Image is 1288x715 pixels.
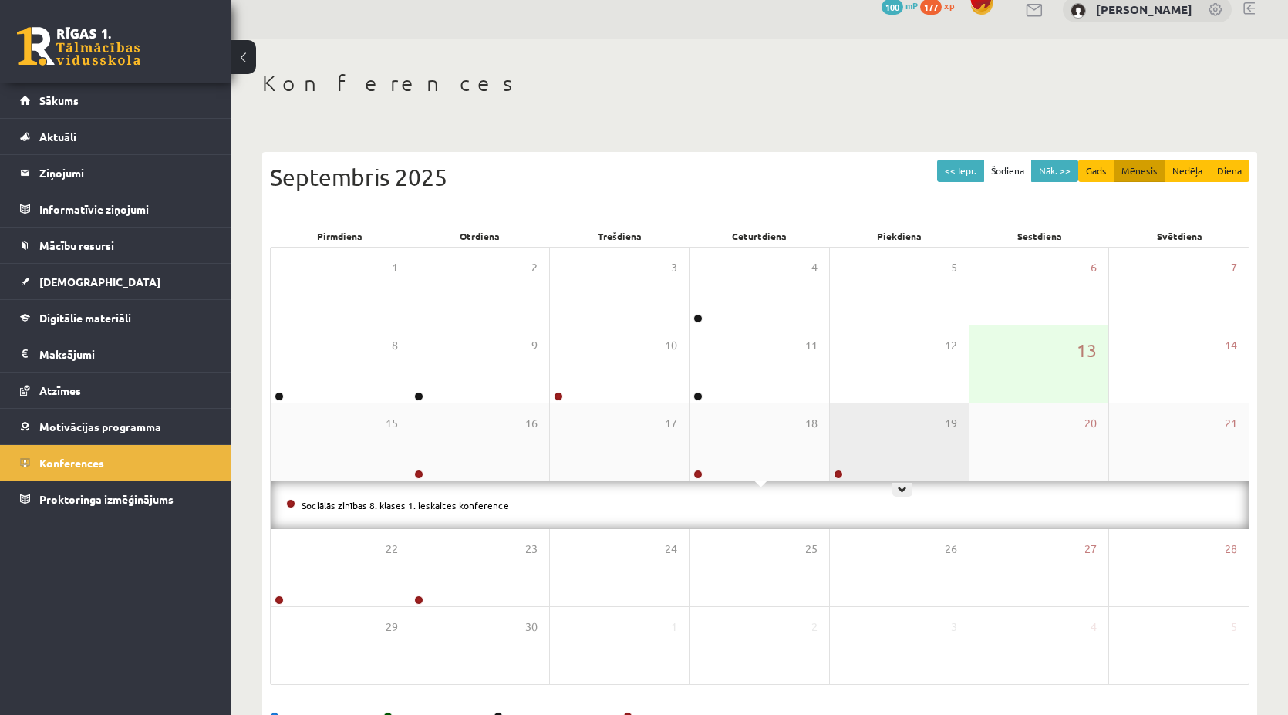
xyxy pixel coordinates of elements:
[525,541,538,558] span: 23
[20,264,212,299] a: [DEMOGRAPHIC_DATA]
[39,93,79,107] span: Sākums
[20,336,212,372] a: Maksājumi
[1225,415,1237,432] span: 21
[392,337,398,354] span: 8
[805,415,818,432] span: 18
[1110,225,1249,247] div: Svētdiena
[20,300,212,336] a: Digitālie materiāli
[945,415,957,432] span: 19
[1114,160,1165,182] button: Mēnesis
[1071,3,1086,19] img: Estere Apaļka
[945,337,957,354] span: 12
[20,155,212,191] a: Ziņojumi
[1084,415,1097,432] span: 20
[20,445,212,481] a: Konferences
[39,155,212,191] legend: Ziņojumi
[17,27,140,66] a: Rīgas 1. Tālmācības vidusskola
[805,541,818,558] span: 25
[671,619,677,636] span: 1
[1084,541,1097,558] span: 27
[983,160,1032,182] button: Šodiena
[937,160,984,182] button: << Iepr.
[410,225,549,247] div: Otrdiena
[951,259,957,276] span: 5
[1077,337,1097,363] span: 13
[1209,160,1249,182] button: Diena
[20,481,212,517] a: Proktoringa izmēģinājums
[525,619,538,636] span: 30
[39,456,104,470] span: Konferences
[39,420,161,433] span: Motivācijas programma
[20,119,212,154] a: Aktuāli
[39,191,212,227] legend: Informatīvie ziņojumi
[945,541,957,558] span: 26
[39,383,81,397] span: Atzīmes
[531,259,538,276] span: 2
[811,619,818,636] span: 2
[1096,2,1192,17] a: [PERSON_NAME]
[665,337,677,354] span: 10
[39,336,212,372] legend: Maksājumi
[811,259,818,276] span: 4
[20,191,212,227] a: Informatīvie ziņojumi
[1091,259,1097,276] span: 6
[39,238,114,252] span: Mācību resursi
[392,259,398,276] span: 1
[1225,337,1237,354] span: 14
[39,311,131,325] span: Digitālie materiāli
[386,541,398,558] span: 22
[20,373,212,408] a: Atzīmes
[550,225,690,247] div: Trešdiena
[1078,160,1114,182] button: Gads
[386,415,398,432] span: 15
[969,225,1109,247] div: Sestdiena
[805,337,818,354] span: 11
[270,160,1249,194] div: Septembris 2025
[20,83,212,118] a: Sākums
[20,409,212,444] a: Motivācijas programma
[951,619,957,636] span: 3
[531,337,538,354] span: 9
[302,499,509,511] a: Sociālās zinības 8. klases 1. ieskaites konference
[1225,541,1237,558] span: 28
[1231,259,1237,276] span: 7
[262,70,1257,96] h1: Konferences
[1231,619,1237,636] span: 5
[39,275,160,288] span: [DEMOGRAPHIC_DATA]
[39,130,76,143] span: Aktuāli
[1031,160,1078,182] button: Nāk. >>
[20,228,212,263] a: Mācību resursi
[386,619,398,636] span: 29
[270,225,410,247] div: Pirmdiena
[665,415,677,432] span: 17
[671,259,677,276] span: 3
[39,492,174,506] span: Proktoringa izmēģinājums
[690,225,829,247] div: Ceturtdiena
[525,415,538,432] span: 16
[830,225,969,247] div: Piekdiena
[1091,619,1097,636] span: 4
[1165,160,1210,182] button: Nedēļa
[665,541,677,558] span: 24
